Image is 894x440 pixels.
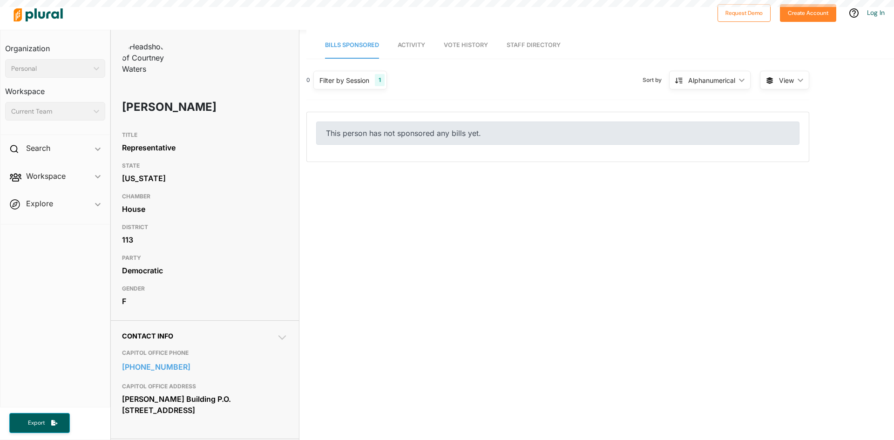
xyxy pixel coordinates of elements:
[444,32,488,59] a: Vote History
[122,347,288,359] h3: CAPITOL OFFICE PHONE
[718,7,771,17] a: Request Demo
[122,160,288,171] h3: STATE
[11,64,90,74] div: Personal
[122,233,288,247] div: 113
[5,78,105,98] h3: Workspace
[122,171,288,185] div: [US_STATE]
[779,75,794,85] span: View
[122,360,288,374] a: [PHONE_NUMBER]
[688,75,735,85] div: Alphanumerical
[444,41,488,48] span: Vote History
[122,93,221,121] h1: [PERSON_NAME]
[122,41,169,74] img: Headshot of Courtney Waters
[398,32,425,59] a: Activity
[122,202,288,216] div: House
[325,41,379,48] span: Bills Sponsored
[11,107,90,116] div: Current Team
[780,7,836,17] a: Create Account
[643,76,669,84] span: Sort by
[122,222,288,233] h3: DISTRICT
[507,32,561,59] a: Staff Directory
[5,35,105,55] h3: Organization
[316,122,799,145] div: This person has not sponsored any bills yet.
[122,191,288,202] h3: CHAMBER
[780,4,836,22] button: Create Account
[122,141,288,155] div: Representative
[718,4,771,22] button: Request Demo
[122,392,288,417] div: [PERSON_NAME] Building P.O. [STREET_ADDRESS]
[122,252,288,264] h3: PARTY
[122,283,288,294] h3: GENDER
[26,143,50,153] h2: Search
[9,413,70,433] button: Export
[122,381,288,392] h3: CAPITOL OFFICE ADDRESS
[122,294,288,308] div: F
[375,74,385,86] div: 1
[867,8,885,17] a: Log In
[306,76,310,84] div: 0
[122,129,288,141] h3: TITLE
[21,419,51,427] span: Export
[325,32,379,59] a: Bills Sponsored
[319,75,369,85] div: Filter by Session
[122,332,173,340] span: Contact Info
[398,41,425,48] span: Activity
[122,264,288,278] div: Democratic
